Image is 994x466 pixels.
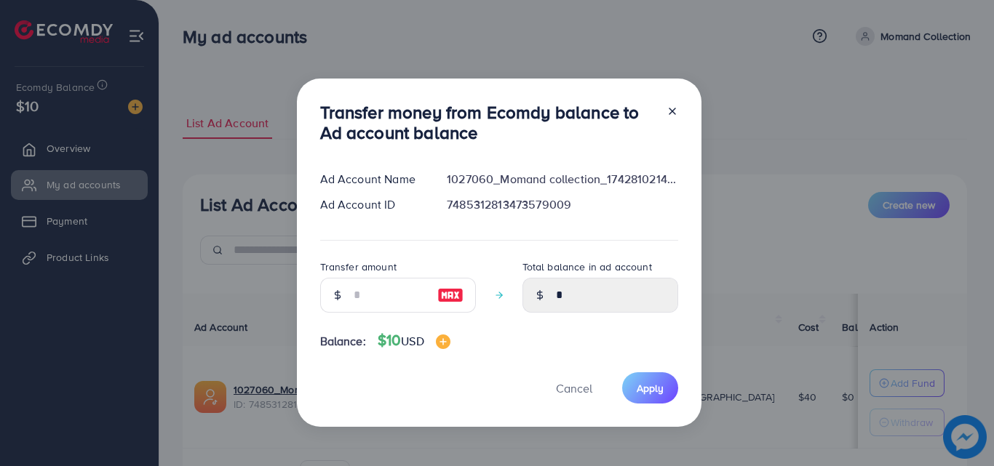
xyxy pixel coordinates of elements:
span: Apply [637,381,664,395]
label: Transfer amount [320,260,397,274]
img: image [437,286,464,304]
h3: Transfer money from Ecomdy balance to Ad account balance [320,102,655,144]
div: 1027060_Momand collection_1742810214189 [435,171,689,188]
span: USD [401,333,424,349]
div: Ad Account ID [309,196,436,213]
label: Total balance in ad account [522,260,652,274]
h4: $10 [378,332,450,350]
button: Cancel [538,372,611,403]
div: 7485312813473579009 [435,196,689,213]
span: Cancel [556,380,592,396]
span: Balance: [320,333,366,350]
button: Apply [622,372,678,403]
img: image [436,334,450,349]
div: Ad Account Name [309,171,436,188]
